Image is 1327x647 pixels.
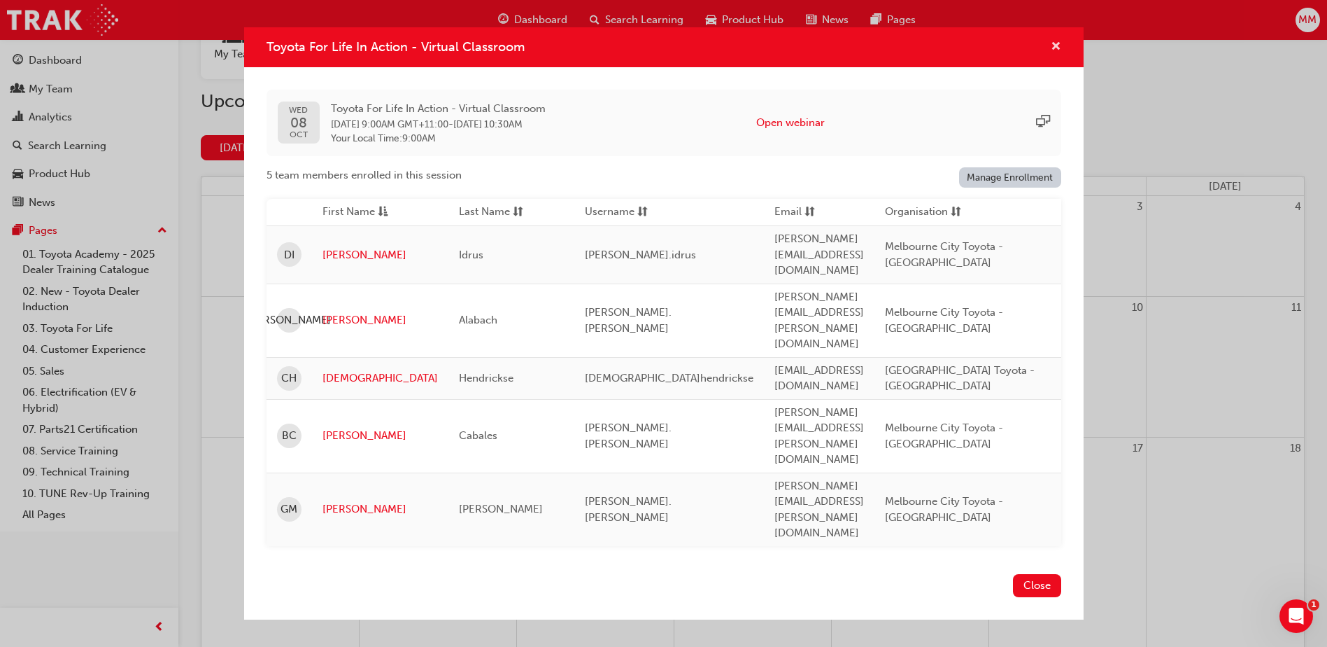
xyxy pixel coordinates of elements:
[322,501,438,517] a: [PERSON_NAME]
[774,232,864,277] span: [PERSON_NAME][EMAIL_ADDRESS][DOMAIN_NAME]
[1051,41,1061,54] span: cross-icon
[885,204,962,221] button: Organisationsorting-icon
[459,372,513,384] span: Hendrickse
[959,167,1061,188] a: Manage Enrollment
[289,116,308,130] span: 08
[1308,599,1319,611] span: 1
[513,204,523,221] span: sorting-icon
[951,204,961,221] span: sorting-icon
[637,204,648,221] span: sorting-icon
[585,204,634,221] span: Username
[289,106,308,115] span: WED
[331,118,448,130] span: 08 Oct 2025 9:00AM GMT+11:00
[774,204,802,221] span: Email
[459,503,543,515] span: [PERSON_NAME]
[885,364,1035,393] span: [GEOGRAPHIC_DATA] Toyota - [GEOGRAPHIC_DATA]
[459,249,483,261] span: Idrus
[322,312,438,328] a: [PERSON_NAME]
[267,167,462,183] span: 5 team members enrolled in this session
[1036,115,1050,131] span: sessionType_ONLINE_URL-icon
[774,204,851,221] button: Emailsorting-icon
[282,428,297,444] span: BC
[281,501,297,517] span: GM
[585,249,696,261] span: [PERSON_NAME].idrus
[331,101,546,117] span: Toyota For Life In Action - Virtual Classroom
[244,27,1084,619] div: Toyota For Life In Action - Virtual Classroom
[885,240,1003,269] span: Melbourne City Toyota - [GEOGRAPHIC_DATA]
[459,204,510,221] span: Last Name
[322,370,438,387] a: [DEMOGRAPHIC_DATA]
[267,39,525,55] span: Toyota For Life In Action - Virtual Classroom
[453,118,523,130] span: 08 Oct 2025 10:30AM
[774,291,864,351] span: [PERSON_NAME][EMAIL_ADDRESS][PERSON_NAME][DOMAIN_NAME]
[1013,574,1061,597] button: Close
[331,132,546,145] span: Your Local Time : 9:00AM
[885,495,1003,524] span: Melbourne City Toyota - [GEOGRAPHIC_DATA]
[281,370,297,387] span: CH
[885,204,948,221] span: Organisation
[585,306,672,335] span: [PERSON_NAME].[PERSON_NAME]
[284,247,295,263] span: DI
[885,422,1003,450] span: Melbourne City Toyota - [GEOGRAPHIC_DATA]
[804,204,815,221] span: sorting-icon
[247,312,331,328] span: [PERSON_NAME]
[1051,39,1061,56] button: cross-icon
[756,115,825,131] button: Open webinar
[322,428,438,444] a: [PERSON_NAME]
[378,204,388,221] span: asc-icon
[459,204,536,221] button: Last Namesorting-icon
[322,204,375,221] span: First Name
[585,372,753,384] span: [DEMOGRAPHIC_DATA]hendrickse
[585,204,662,221] button: Usernamesorting-icon
[774,480,864,540] span: [PERSON_NAME][EMAIL_ADDRESS][PERSON_NAME][DOMAIN_NAME]
[322,204,399,221] button: First Nameasc-icon
[289,130,308,139] span: OCT
[774,364,864,393] span: [EMAIL_ADDRESS][DOMAIN_NAME]
[585,495,672,524] span: [PERSON_NAME].[PERSON_NAME]
[585,422,672,450] span: [PERSON_NAME].[PERSON_NAME]
[322,247,438,263] a: [PERSON_NAME]
[774,406,864,466] span: [PERSON_NAME][EMAIL_ADDRESS][PERSON_NAME][DOMAIN_NAME]
[459,429,497,442] span: Cabales
[885,306,1003,335] span: Melbourne City Toyota - [GEOGRAPHIC_DATA]
[331,101,546,145] div: -
[1279,599,1313,633] iframe: Intercom live chat
[459,314,497,326] span: Alabach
